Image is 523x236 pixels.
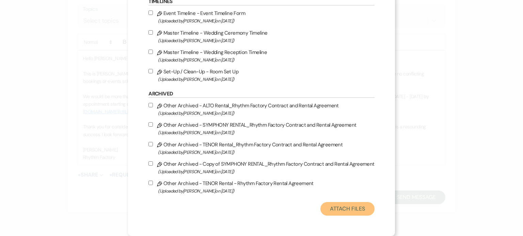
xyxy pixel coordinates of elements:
[158,168,374,176] span: (Uploaded by [PERSON_NAME] on [DATE] )
[148,103,153,107] input: Other Archived - ALTO Rental_Rhythm Factory Contract and Rental Agreement(Uploaded by[PERSON_NAME...
[158,109,374,117] span: (Uploaded by [PERSON_NAME] on [DATE] )
[148,11,153,15] input: Event Timeline - Event Timeline Form(Uploaded by[PERSON_NAME]on [DATE])
[148,140,374,156] label: Other Archived - TENOR Rental_Rhythm Factory Contract and Rental Agreement
[148,48,374,64] label: Master Timeline - Wedding Reception Timeline
[148,90,374,98] h6: Archived
[148,121,374,137] label: Other Archived - SYMPHONY RENTAL_Rhythm Factory Contract and Rental Agreement
[148,160,374,176] label: Other Archived - Copy of SYMPHONY RENTAL_Rhythm Factory Contract and Rental Agreement
[148,9,374,25] label: Event Timeline - Event Timeline Form
[158,148,374,156] span: (Uploaded by [PERSON_NAME] on [DATE] )
[148,181,153,185] input: Other Archived - TENOR Rental - Rhythm Factory Rental Agreement(Uploaded by[PERSON_NAME]on [DATE])
[320,202,375,216] button: Attach Files
[148,179,374,195] label: Other Archived - TENOR Rental - Rhythm Factory Rental Agreement
[148,50,153,54] input: Master Timeline - Wedding Reception Timeline(Uploaded by[PERSON_NAME]on [DATE])
[148,29,374,44] label: Master Timeline - Wedding Ceremony Timeline
[158,187,374,195] span: (Uploaded by [PERSON_NAME] on [DATE] )
[148,67,374,83] label: Set-Up / Clean-Up - Room Set Up
[148,142,153,146] input: Other Archived - TENOR Rental_Rhythm Factory Contract and Rental Agreement(Uploaded by[PERSON_NAM...
[148,30,153,35] input: Master Timeline - Wedding Ceremony Timeline(Uploaded by[PERSON_NAME]on [DATE])
[158,75,374,83] span: (Uploaded by [PERSON_NAME] on [DATE] )
[158,56,374,64] span: (Uploaded by [PERSON_NAME] on [DATE] )
[148,161,153,166] input: Other Archived - Copy of SYMPHONY RENTAL_Rhythm Factory Contract and Rental Agreement(Uploaded by...
[158,17,374,25] span: (Uploaded by [PERSON_NAME] on [DATE] )
[148,122,153,127] input: Other Archived - SYMPHONY RENTAL_Rhythm Factory Contract and Rental Agreement(Uploaded by[PERSON_...
[158,37,374,44] span: (Uploaded by [PERSON_NAME] on [DATE] )
[158,129,374,137] span: (Uploaded by [PERSON_NAME] on [DATE] )
[148,101,374,117] label: Other Archived - ALTO Rental_Rhythm Factory Contract and Rental Agreement
[148,69,153,73] input: Set-Up / Clean-Up - Room Set Up(Uploaded by[PERSON_NAME]on [DATE])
